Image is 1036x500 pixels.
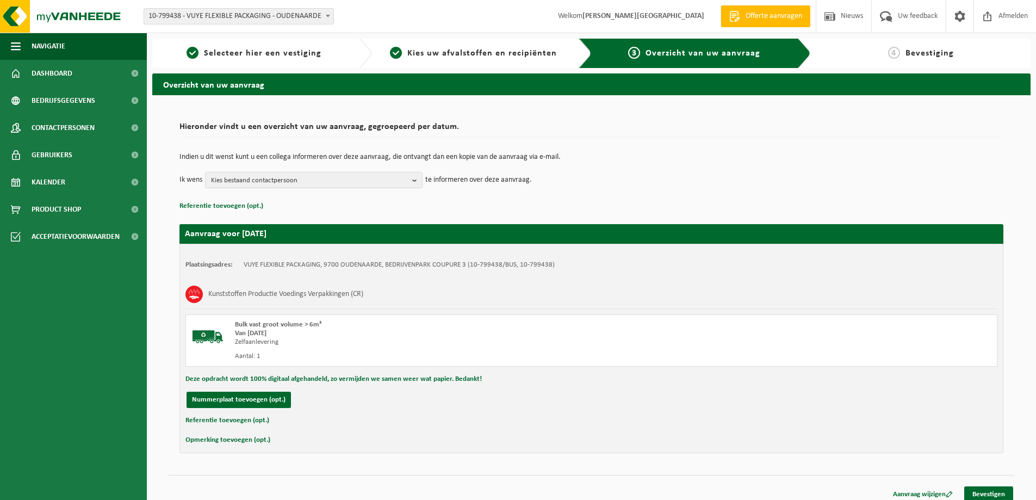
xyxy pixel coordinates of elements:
[144,9,333,24] span: 10-799438 - VUYE FLEXIBLE PACKAGING - OUDENAARDE
[144,8,334,24] span: 10-799438 - VUYE FLEXIBLE PACKAGING - OUDENAARDE
[32,223,120,250] span: Acceptatievoorwaarden
[185,261,233,268] strong: Plaatsingsadres:
[905,49,954,58] span: Bevestiging
[628,47,640,59] span: 3
[235,338,635,347] div: Zelfaanlevering
[32,114,95,141] span: Contactpersonen
[208,286,363,303] h3: Kunststoffen Productie Voedings Verpakkingen (CR)
[646,49,760,58] span: Overzicht van uw aanvraag
[721,5,810,27] a: Offerte aanvragen
[179,122,1003,137] h2: Hieronder vindt u een overzicht van uw aanvraag, gegroepeerd per datum.
[204,49,321,58] span: Selecteer hier een vestiging
[32,33,65,60] span: Navigatie
[377,47,570,60] a: 2Kies uw afvalstoffen en recipiënten
[235,330,266,337] strong: Van [DATE]
[582,12,704,20] strong: [PERSON_NAME][GEOGRAPHIC_DATA]
[185,372,482,386] button: Deze opdracht wordt 100% digitaal afgehandeld, zo vermijden we samen weer wat papier. Bedankt!
[32,169,65,196] span: Kalender
[32,141,72,169] span: Gebruikers
[235,321,321,328] span: Bulk vast groot volume > 6m³
[185,433,270,447] button: Opmerking toevoegen (opt.)
[244,261,555,269] td: VUYE FLEXIBLE PACKAGING, 9700 OUDENAARDE, BEDRIJVENPARK COUPURE 3 (10-799438/BUS, 10-799438)
[235,352,635,361] div: Aantal: 1
[158,47,350,60] a: 1Selecteer hier een vestiging
[179,199,263,213] button: Referentie toevoegen (opt.)
[211,172,408,189] span: Kies bestaand contactpersoon
[743,11,805,22] span: Offerte aanvragen
[185,413,269,428] button: Referentie toevoegen (opt.)
[179,153,1003,161] p: Indien u dit wenst kunt u een collega informeren over deze aanvraag, die ontvangt dan een kopie v...
[888,47,900,59] span: 4
[390,47,402,59] span: 2
[191,320,224,353] img: BL-SO-LV.png
[32,196,81,223] span: Product Shop
[187,392,291,408] button: Nummerplaat toevoegen (opt.)
[407,49,557,58] span: Kies uw afvalstoffen en recipiënten
[32,87,95,114] span: Bedrijfsgegevens
[425,172,532,188] p: te informeren over deze aanvraag.
[185,230,266,238] strong: Aanvraag voor [DATE]
[32,60,72,87] span: Dashboard
[205,172,423,188] button: Kies bestaand contactpersoon
[179,172,202,188] p: Ik wens
[152,73,1031,95] h2: Overzicht van uw aanvraag
[187,47,198,59] span: 1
